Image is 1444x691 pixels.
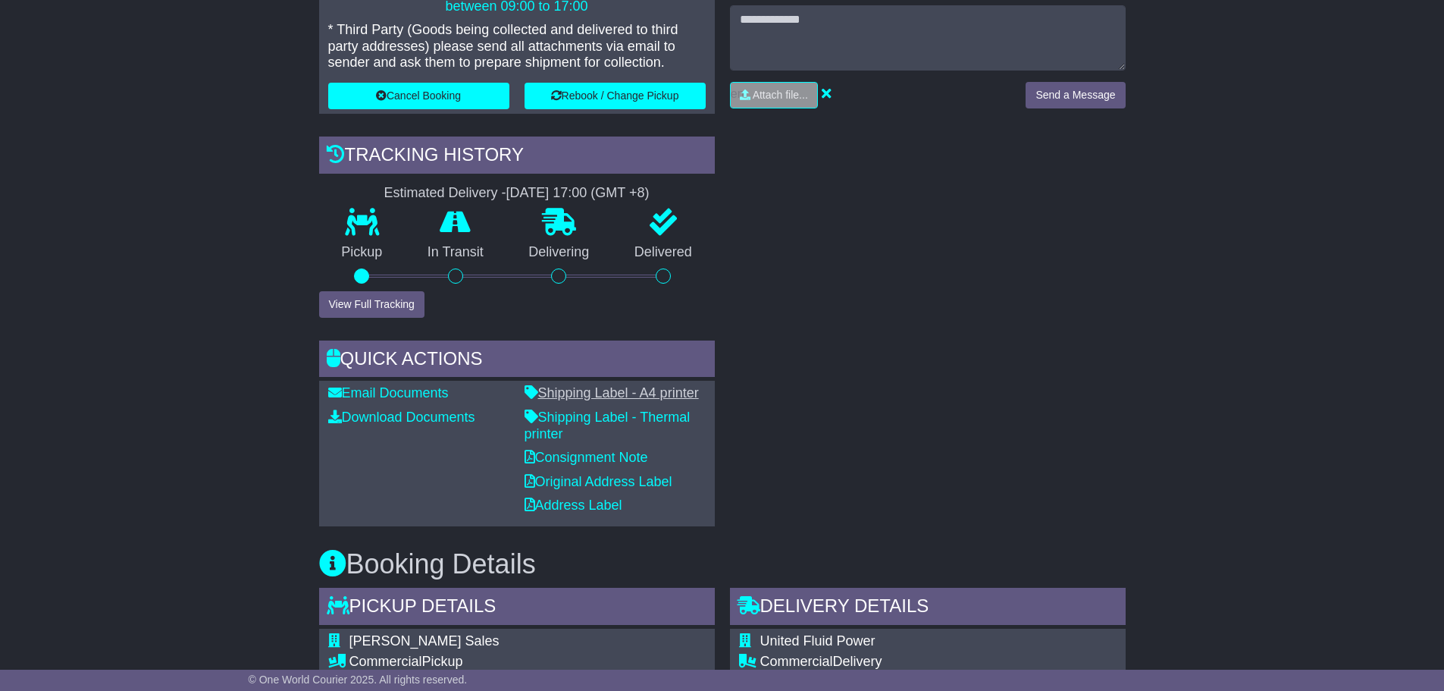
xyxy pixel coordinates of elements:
a: Email Documents [328,385,449,400]
h3: Booking Details [319,549,1126,579]
span: © One World Courier 2025. All rights reserved. [249,674,468,686]
div: Delivery [760,654,1117,671]
span: [PERSON_NAME] Sales [349,633,500,649]
button: View Full Tracking [319,291,424,318]
p: Delivered [612,244,715,261]
button: Cancel Booking [328,83,509,109]
a: Consignment Note [525,450,648,465]
a: Shipping Label - A4 printer [525,385,699,400]
div: Delivery Details [730,588,1126,629]
span: Commercial [760,654,833,669]
div: Tracking history [319,137,715,177]
div: Pickup [349,654,641,671]
a: Original Address Label [525,474,672,489]
p: Delivering [506,244,612,261]
p: In Transit [405,244,506,261]
p: * Third Party (Goods being collected and delivered to third party addresses) please send all atta... [328,22,706,71]
div: [DATE] 17:00 (GMT +8) [506,185,650,202]
button: Rebook / Change Pickup [525,83,706,109]
span: United Fluid Power [760,633,875,649]
span: Commercial [349,654,422,669]
p: Pickup [319,244,406,261]
div: Quick Actions [319,341,715,382]
a: Address Label [525,498,622,513]
a: Download Documents [328,410,475,425]
a: Shipping Label - Thermal printer [525,410,691,441]
div: Estimated Delivery - [319,185,715,202]
button: Send a Message [1026,82,1125,108]
div: Pickup Details [319,588,715,629]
